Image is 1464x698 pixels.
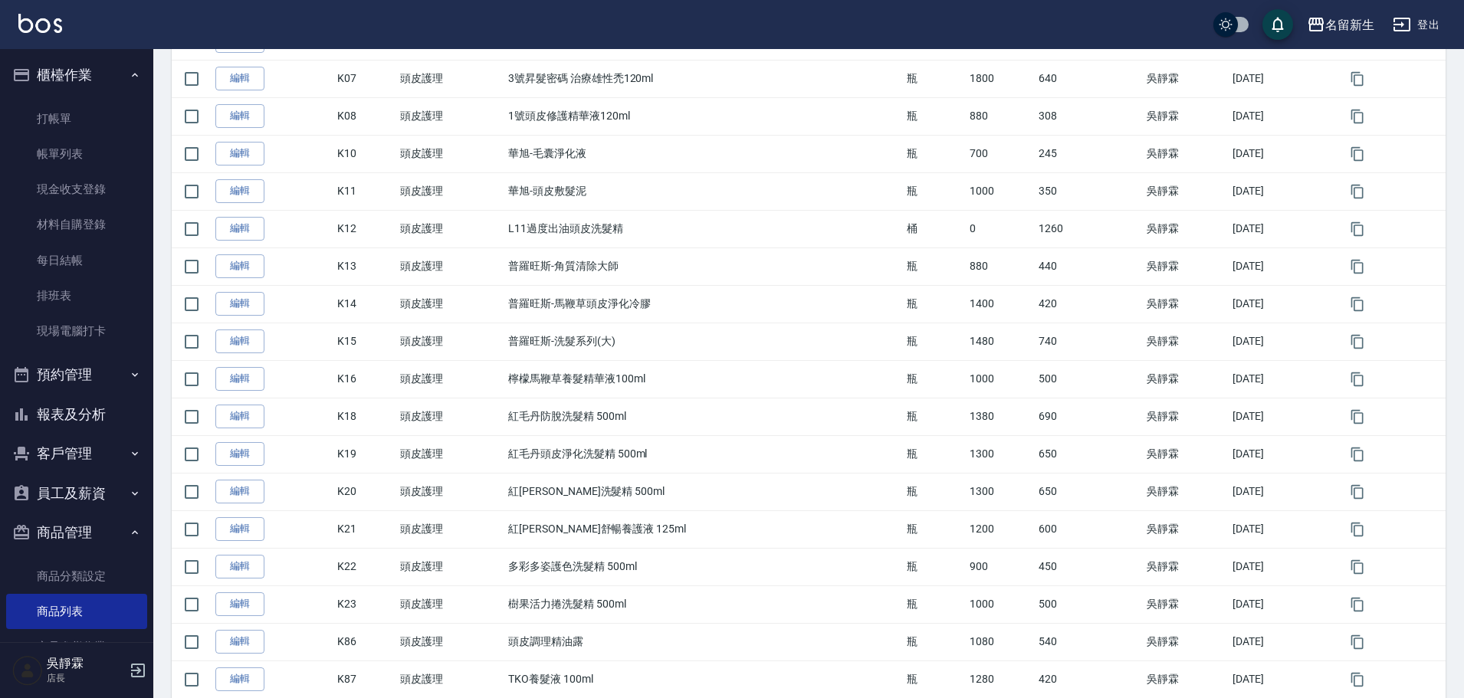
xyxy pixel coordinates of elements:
td: [DATE] [1229,623,1338,660]
td: 多彩多姿護色洗髮精 500ml [504,548,903,585]
td: [DATE] [1229,135,1338,172]
td: K16 [333,360,396,398]
a: 編輯 [215,405,264,428]
img: Logo [18,14,62,33]
td: [DATE] [1229,473,1338,510]
td: 1000 [966,172,1035,210]
td: 700 [966,135,1035,172]
td: 紅毛丹防脫洗髮精 500ml [504,398,903,435]
td: 瓶 [903,360,966,398]
td: 1480 [966,323,1035,360]
a: 編輯 [215,217,264,241]
td: 500 [1035,360,1144,398]
td: 1800 [966,60,1035,97]
td: 880 [966,247,1035,285]
td: [DATE] [1229,398,1338,435]
td: 頭皮護理 [396,548,505,585]
td: 瓶 [903,247,966,285]
td: 瓶 [903,585,966,623]
td: 頭皮護理 [396,660,505,698]
td: 吳靜霖 [1143,398,1229,435]
td: [DATE] [1229,548,1338,585]
td: 1號頭皮修護精華液120ml [504,97,903,135]
a: 編輯 [215,254,264,278]
td: 650 [1035,473,1144,510]
td: L11過度出油頭皮洗髮精 [504,210,903,247]
td: K10 [333,135,396,172]
a: 每日結帳 [6,243,147,278]
td: 350 [1035,172,1144,210]
td: [DATE] [1229,172,1338,210]
a: 編輯 [215,630,264,654]
td: 華旭-毛囊淨化液 [504,135,903,172]
td: 740 [1035,323,1144,360]
td: 650 [1035,435,1144,473]
td: 瓶 [903,172,966,210]
td: 900 [966,548,1035,585]
td: K13 [333,247,396,285]
td: K08 [333,97,396,135]
td: 瓶 [903,623,966,660]
a: 帳單列表 [6,136,147,172]
h5: 吳靜霖 [47,656,125,671]
td: 吳靜霖 [1143,172,1229,210]
a: 編輯 [215,367,264,391]
td: 頭皮護理 [396,97,505,135]
td: [DATE] [1229,585,1338,623]
td: 600 [1035,510,1144,548]
td: 紅[PERSON_NAME]舒暢養護液 125ml [504,510,903,548]
td: K23 [333,585,396,623]
button: 商品管理 [6,513,147,552]
a: 編輯 [215,179,264,203]
td: K11 [333,172,396,210]
td: 3號 昇髮密碼 治療雄性禿120ml [504,60,903,97]
a: 編輯 [215,142,264,165]
td: K86 [333,623,396,660]
td: 880 [966,97,1035,135]
td: 瓶 [903,135,966,172]
td: K87 [333,660,396,698]
td: [DATE] [1229,435,1338,473]
td: 1080 [966,623,1035,660]
td: 頭皮護理 [396,285,505,323]
td: 普羅旺斯-角質清除大師 [504,247,903,285]
a: 編輯 [215,442,264,466]
td: [DATE] [1229,285,1338,323]
td: 吳靜霖 [1143,97,1229,135]
td: 吳靜霖 [1143,473,1229,510]
td: 450 [1035,548,1144,585]
td: 吳靜霖 [1143,360,1229,398]
a: 編輯 [215,292,264,316]
td: 瓶 [903,660,966,698]
td: 頭皮護理 [396,210,505,247]
td: 頭皮護理 [396,473,505,510]
a: 商品分類設定 [6,559,147,594]
td: 瓶 [903,548,966,585]
button: 客戶管理 [6,434,147,474]
a: 編輯 [215,555,264,578]
td: 頭皮調理精油露 [504,623,903,660]
td: 308 [1035,97,1144,135]
td: 頭皮護理 [396,585,505,623]
td: 440 [1035,247,1144,285]
td: 頭皮護理 [396,398,505,435]
a: 排班表 [6,278,147,313]
a: 編輯 [215,104,264,128]
a: 商品列表 [6,594,147,629]
td: K18 [333,398,396,435]
p: 店長 [47,671,125,685]
button: 員工及薪資 [6,474,147,513]
td: 吳靜霖 [1143,210,1229,247]
td: 瓶 [903,285,966,323]
button: 名留新生 [1301,9,1380,41]
a: 編輯 [215,517,264,541]
td: 1300 [966,473,1035,510]
td: K12 [333,210,396,247]
td: 紅[PERSON_NAME]洗髮精 500ml [504,473,903,510]
td: [DATE] [1229,247,1338,285]
td: 頭皮護理 [396,247,505,285]
a: 編輯 [215,592,264,616]
td: K14 [333,285,396,323]
td: 吳靜霖 [1143,60,1229,97]
td: 1260 [1035,210,1144,247]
